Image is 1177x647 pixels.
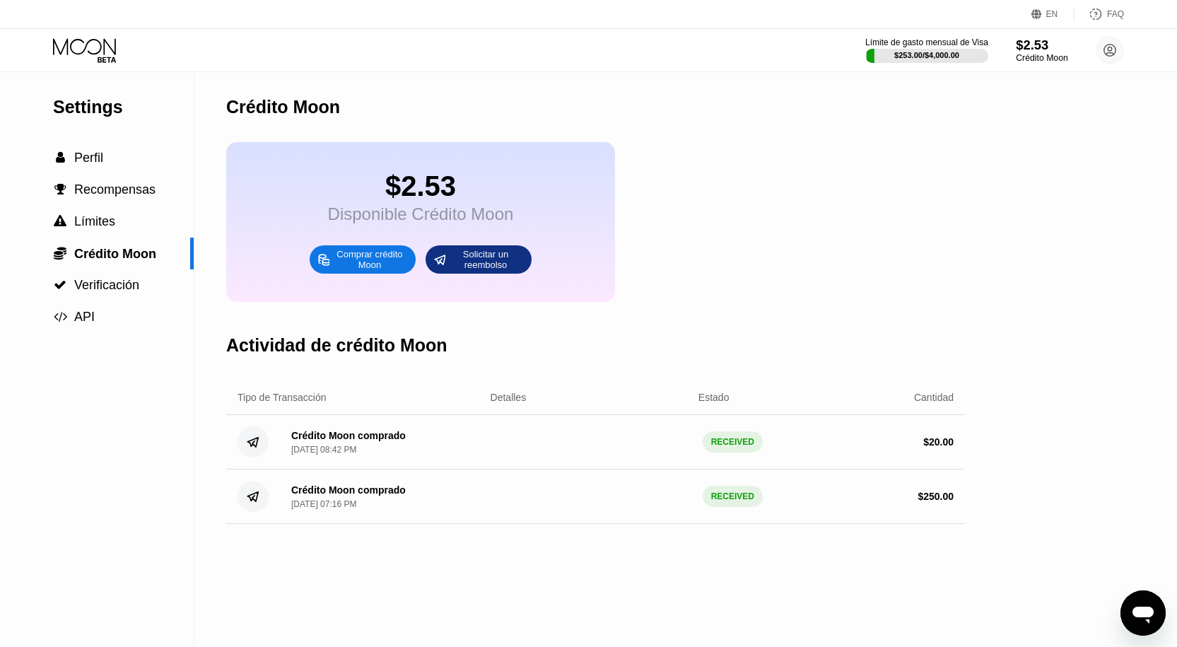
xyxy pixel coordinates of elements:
div:  [53,246,67,260]
span:  [54,246,66,260]
div: Tipo de Transacción [238,392,327,403]
span: Crédito Moon [74,247,156,261]
div: EN [1031,7,1074,21]
div:  [53,183,67,196]
div:  [53,310,67,323]
div: $2.53 [328,170,514,202]
div: Límite de gasto mensual de Visa [865,37,988,47]
span:  [56,151,65,164]
div: Límite de gasto mensual de Visa$253.00/$4,000.00 [865,37,988,63]
div: FAQ [1074,7,1124,21]
div: Actividad de crédito Moon [226,335,447,356]
div: EN [1046,9,1058,19]
span: Límites [74,214,115,228]
span: API [74,310,95,324]
div: Crédito Moon comprado [291,484,406,496]
div: $2.53 [1016,37,1067,52]
div: Settings [53,97,194,117]
div: Detalles [491,392,527,403]
div: Estado [698,392,730,403]
span:  [54,215,66,228]
div: Disponible Crédito Moon [328,204,514,224]
div: $253.00 / $4,000.00 [894,51,959,59]
div: Crédito Moon [1016,53,1067,63]
div: FAQ [1107,9,1124,19]
div: Solicitar un reembolso [447,248,525,271]
span:  [54,310,67,323]
div: [DATE] 08:42 PM [291,445,356,455]
span:  [54,183,66,196]
div: [DATE] 07:16 PM [291,499,356,509]
span:  [54,279,66,291]
div: Cantidad [914,392,954,403]
div: $ 250.00 [918,491,954,502]
iframe: Botón para iniciar la ventana de mensajería, conversación en curso [1120,590,1166,636]
div: RECEIVED [703,486,763,507]
div:  [53,151,67,164]
div: RECEIVED [703,431,763,453]
span: Recompensas [74,182,156,197]
div: $ 20.00 [923,436,954,448]
span: Verificación [74,278,139,292]
div: Comprar crédito Moon [331,248,409,271]
div:  [53,279,67,291]
div: Comprar crédito Moon [310,245,416,274]
div: Crédito Moon comprado [291,430,406,441]
div: Solicitar un reembolso [426,245,532,274]
div:  [53,215,67,228]
div: $2.53Crédito Moon [1016,37,1067,63]
span: Perfil [74,151,103,165]
div: Crédito Moon [226,97,340,117]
